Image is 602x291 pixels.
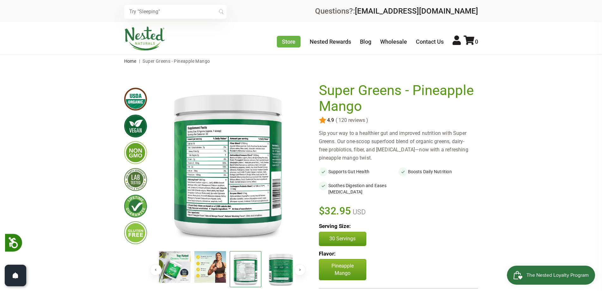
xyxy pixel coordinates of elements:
img: vegan [124,115,147,137]
p: Pineapple Mango [319,259,366,280]
a: Wholesale [380,38,407,45]
img: star.svg [319,117,326,124]
li: Soothes Digestion and Eases [MEDICAL_DATA] [319,181,398,196]
img: usdaorganic [124,88,147,111]
img: lifetimeguarantee [124,195,147,218]
img: Nested Naturals [124,27,165,51]
img: glutenfree [124,221,147,244]
a: Contact Us [416,38,444,45]
a: Store [277,36,301,47]
a: [EMAIL_ADDRESS][DOMAIN_NAME] [355,7,478,16]
span: $32.95 [319,204,351,218]
nav: breadcrumbs [124,55,478,67]
a: Blog [360,38,371,45]
img: Super Greens - Pineapple Mango [159,251,191,283]
p: 30 Servings [325,235,360,242]
img: gmofree [124,141,147,164]
button: Previous [150,264,161,275]
span: Super Greens - Pineapple Mango [143,59,210,64]
span: 0 [475,38,478,45]
span: | [137,59,142,64]
span: 4.9 [326,117,334,123]
a: Nested Rewards [310,38,351,45]
b: Serving Size: [319,223,351,229]
button: Next [294,264,306,275]
img: Super Greens - Pineapple Mango [230,251,261,288]
iframe: Button to open loyalty program pop-up [507,266,596,285]
a: Home [124,59,137,64]
img: Super Greens - Pineapple Mango [194,251,226,283]
span: USD [351,208,366,216]
input: Try "Sleeping" [124,5,227,19]
li: Boosts Daily Nutrition [398,167,478,176]
button: 30 Servings [319,232,366,246]
img: Super Greens - Pineapple Mango [265,251,297,288]
span: ( 120 reviews ) [334,117,368,123]
a: 0 [464,38,478,45]
b: Flavor: [319,250,336,257]
button: Open [5,265,26,286]
li: Supports Gut Health [319,167,398,176]
img: thirdpartytested [124,168,147,191]
div: Sip your way to a healthier gut and improved nutrition with Super Greens. Our one-scoop superfood... [319,129,478,162]
div: Questions?: [315,7,478,15]
img: Super Greens - Pineapple Mango [157,83,299,246]
h1: Super Greens - Pineapple Mango [319,83,475,114]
